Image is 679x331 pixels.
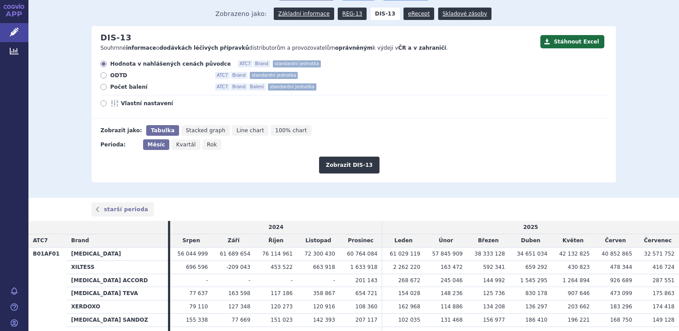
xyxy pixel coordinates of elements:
[339,234,382,248] td: Prosinec
[126,45,156,51] strong: informace
[228,290,251,296] span: 163 598
[271,303,293,310] span: 120 273
[212,234,255,248] td: Září
[176,142,196,148] span: Kvartál
[398,45,446,51] strong: ČR a v zahraničí
[382,234,425,248] td: Leden
[273,60,321,67] span: standardní jednotka
[347,251,378,257] span: 60 764 084
[338,8,367,20] a: REG-13
[510,234,552,248] td: Duben
[517,251,547,257] span: 34 651 034
[398,277,420,284] span: 268 672
[403,8,434,20] a: eRecept
[552,234,594,248] td: Květen
[568,317,590,323] span: 196 221
[271,264,293,270] span: 453 522
[652,303,675,310] span: 174 418
[151,127,174,134] span: Tabulka
[333,277,335,284] span: -
[248,277,250,284] span: -
[610,317,632,323] span: 168 750
[438,8,491,20] a: Skladové zásoby
[441,264,463,270] span: 163 472
[170,234,212,248] td: Srpen
[610,264,632,270] span: 478 344
[563,277,590,284] span: 1 264 894
[568,264,590,270] span: 430 823
[215,83,230,91] span: ATC7
[559,251,590,257] span: 42 132 825
[313,264,335,270] span: 663 918
[610,277,632,284] span: 926 689
[393,264,420,270] span: 2 262 220
[148,142,165,148] span: Měsíc
[425,234,467,248] td: Únor
[248,83,266,91] span: Balení
[355,290,378,296] span: 654 721
[177,251,208,257] span: 56 044 999
[467,234,509,248] td: Březen
[231,72,248,79] span: Brand
[100,125,142,136] div: Zobrazit jako:
[110,83,208,91] span: Počet balení
[262,251,293,257] span: 76 114 961
[441,290,463,296] span: 148 236
[441,277,463,284] span: 245 046
[253,60,270,67] span: Brand
[304,251,335,257] span: 72 300 430
[271,317,293,323] span: 151 023
[275,127,307,134] span: 100% chart
[313,317,335,323] span: 142 393
[220,251,251,257] span: 61 689 654
[335,45,372,51] strong: oprávněným
[355,317,378,323] span: 207 117
[189,303,208,310] span: 79 110
[652,277,675,284] span: 287 551
[602,251,632,257] span: 40 852 865
[520,277,547,284] span: 1 545 295
[355,277,378,284] span: 201 143
[71,237,89,244] span: Brand
[644,251,675,257] span: 32 571 752
[313,290,335,296] span: 358 867
[215,72,230,79] span: ATC7
[313,303,335,310] span: 120 916
[271,290,293,296] span: 117 186
[186,127,225,134] span: Stacked graph
[483,277,505,284] span: 144 992
[398,303,420,310] span: 162 968
[398,290,420,296] span: 154 028
[67,287,168,300] th: [MEDICAL_DATA] TEVA
[67,260,168,274] th: XILTESS
[238,60,252,67] span: ATC7
[441,317,463,323] span: 131 468
[228,303,251,310] span: 127 348
[291,277,292,284] span: -
[110,72,208,79] span: ODTD
[483,303,505,310] span: 134 208
[540,35,604,48] button: Stáhnout Excel
[398,317,420,323] span: 102 035
[475,251,505,257] span: 38 333 128
[594,234,636,248] td: Červen
[67,247,168,260] th: [MEDICAL_DATA]
[371,8,400,20] strong: DIS-13
[255,234,297,248] td: Říjen
[274,8,334,20] a: Základní informace
[226,264,250,270] span: -209 043
[231,83,248,91] span: Brand
[100,44,536,52] p: Souhrnné o distributorům a provozovatelům k výdeji v .
[67,274,168,287] th: [MEDICAL_DATA] ACCORD
[483,290,505,296] span: 125 736
[268,83,316,91] span: standardní jednotka
[610,303,632,310] span: 183 296
[250,72,298,79] span: standardní jednotka
[355,303,378,310] span: 108 360
[186,317,208,323] span: 155 338
[100,33,132,43] h2: DIS-13
[652,290,675,296] span: 175 863
[189,290,208,296] span: 77 637
[525,264,547,270] span: 659 292
[390,251,420,257] span: 61 029 119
